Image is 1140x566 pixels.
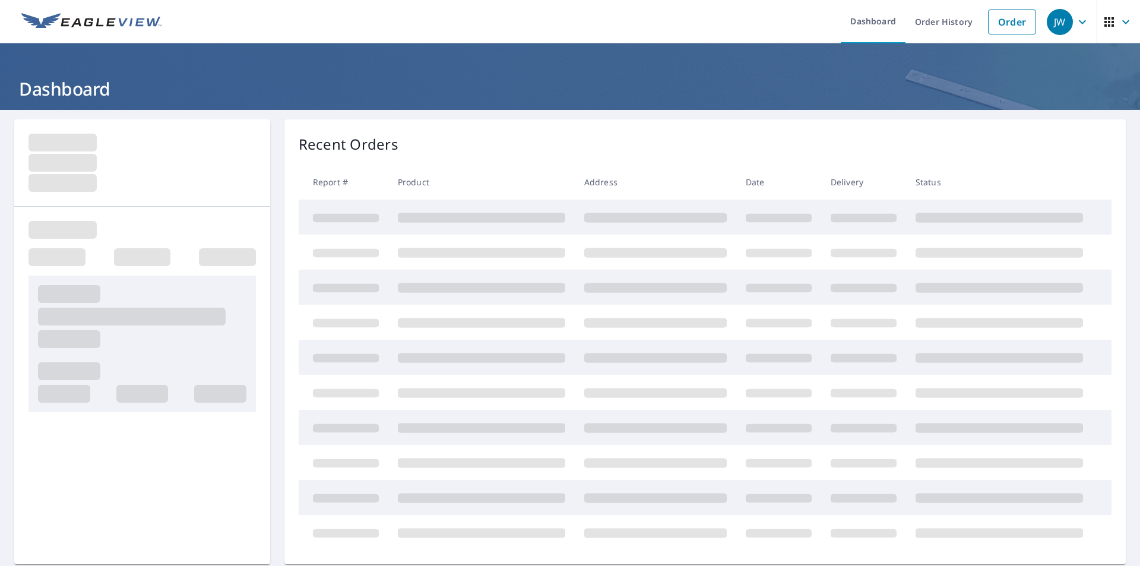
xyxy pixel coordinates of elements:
a: Order [988,10,1036,34]
th: Address [575,165,736,200]
th: Product [388,165,575,200]
div: JW [1047,9,1073,35]
p: Recent Orders [299,134,398,155]
th: Report # [299,165,388,200]
h1: Dashboard [14,77,1126,101]
th: Delivery [821,165,906,200]
img: EV Logo [21,13,161,31]
th: Status [906,165,1092,200]
th: Date [736,165,821,200]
